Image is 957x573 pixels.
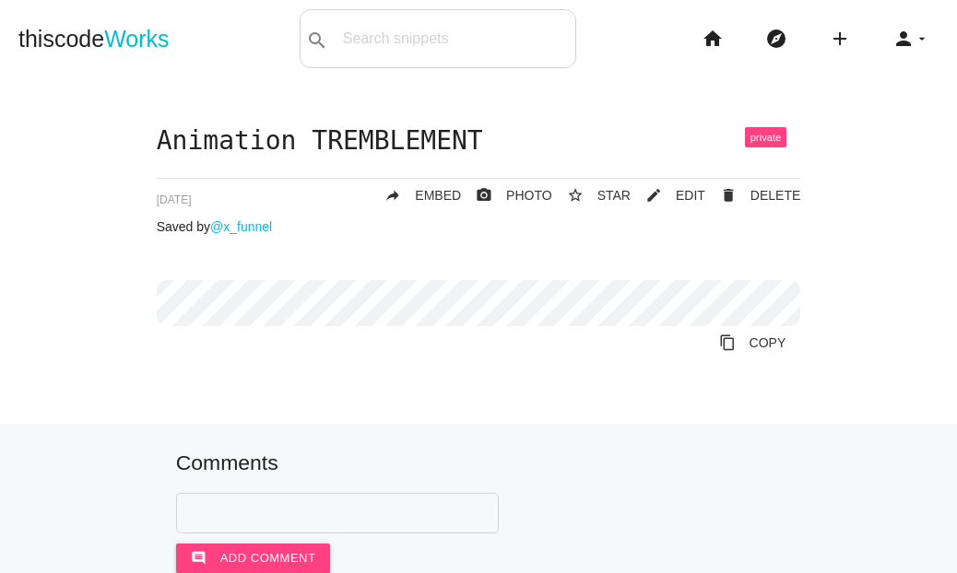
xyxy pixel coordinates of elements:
button: star_borderSTAR [552,179,631,212]
a: Copy to Clipboard [704,326,801,359]
i: content_copy [719,326,736,359]
i: explore [765,9,787,68]
i: mode_edit [645,179,662,212]
i: person [892,9,915,68]
i: delete [720,179,737,212]
i: reply [384,179,401,212]
i: comment [191,544,207,573]
a: @x_funnel [210,219,272,234]
span: STAR [597,188,631,203]
span: Works [104,26,169,52]
h1: Animation TREMBLEMENT [157,127,801,156]
i: star_border [567,179,584,212]
span: EMBED [415,188,461,203]
a: replyEMBED [370,179,461,212]
a: mode_editEDIT [631,179,705,212]
i: add [829,9,851,68]
h5: Comments [176,451,782,474]
a: photo_cameraPHOTO [461,179,552,212]
span: [DATE] [157,193,192,206]
p: Saved by [157,219,801,234]
a: thiscodeWorks [18,9,170,68]
button: commentAdd comment [176,544,331,573]
a: Delete Post [705,179,800,212]
i: home [702,9,724,68]
i: arrow_drop_down [915,9,929,68]
span: DELETE [750,188,800,203]
i: search [306,11,328,70]
button: search [301,10,334,67]
input: Search snippets [334,19,575,58]
span: PHOTO [506,188,552,203]
span: EDIT [676,188,705,203]
i: photo_camera [476,179,492,212]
